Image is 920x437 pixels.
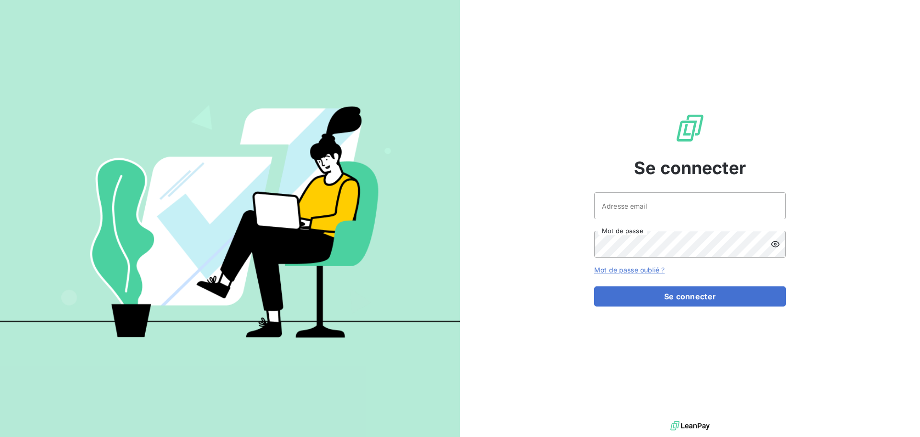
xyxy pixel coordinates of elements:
input: placeholder [594,192,786,219]
img: logo [670,419,710,433]
span: Se connecter [634,155,746,181]
img: Logo LeanPay [675,113,705,143]
a: Mot de passe oublié ? [594,266,665,274]
button: Se connecter [594,286,786,307]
